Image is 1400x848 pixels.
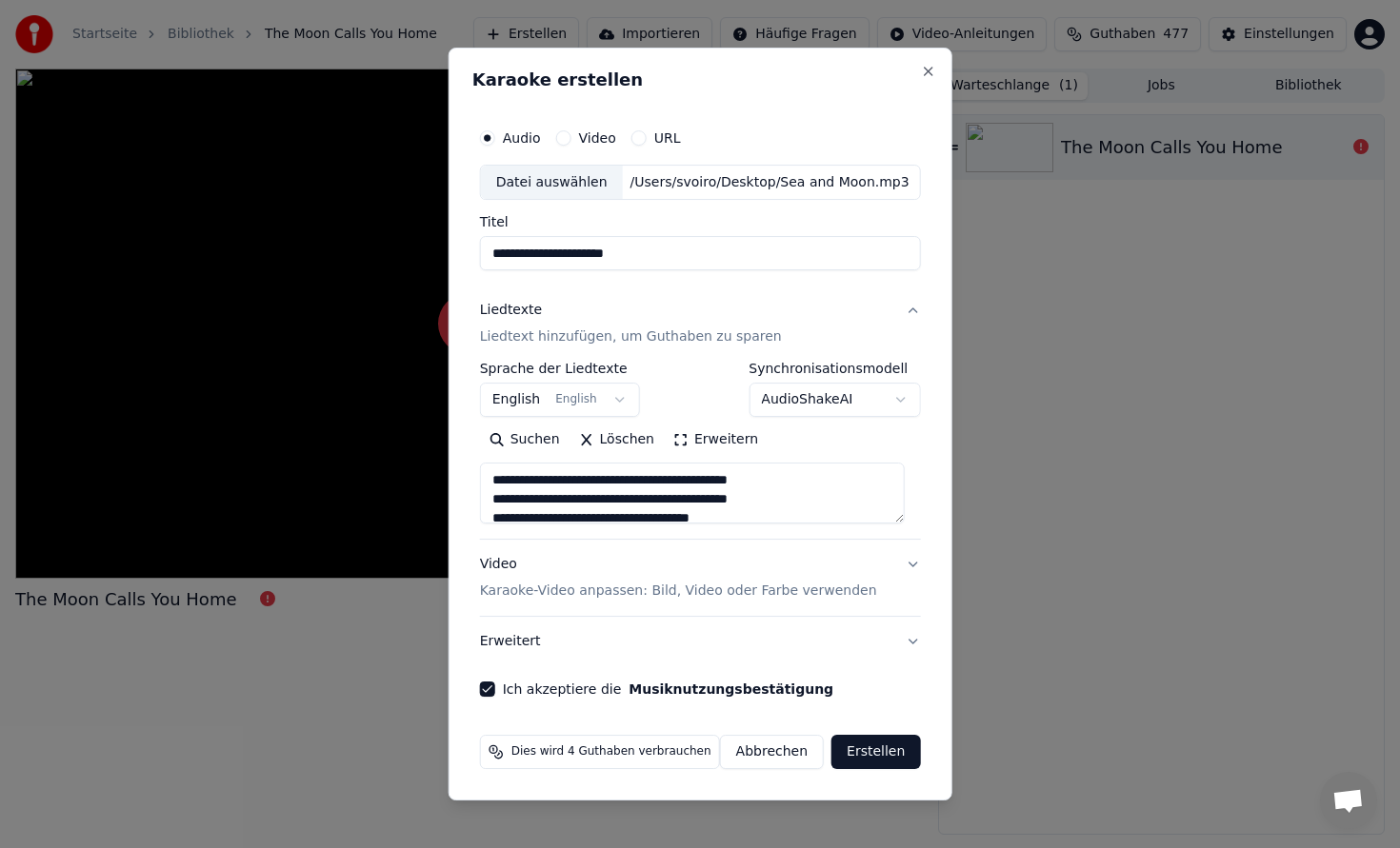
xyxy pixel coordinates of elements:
[480,556,877,601] div: Video
[503,682,833,696] label: Ich akzeptiere die
[570,425,664,456] button: Löschen
[480,617,921,666] button: Erweitert
[480,302,542,321] div: Liedtexte
[480,363,640,376] label: Sprache der Liedtexte
[472,71,929,89] h2: Karaoke erstellen
[831,735,920,769] button: Erstellen
[629,682,833,696] button: Ich akzeptiere die
[481,166,623,200] div: Datei auswählen
[749,363,920,376] label: Synchronisationsmodell
[480,328,782,347] p: Liedtext hinzufügen, um Guthaben zu sparen
[511,744,711,759] span: Dies wird 4 Guthaben verbrauchen
[480,286,921,363] button: LiedtexteLiedtext hinzufügen, um Guthaben zu sparen
[503,131,541,145] label: Audio
[480,216,921,229] label: Titel
[654,131,681,145] label: URL
[480,425,570,456] button: Suchen
[623,173,917,192] div: /Users/svoiro/Desktop/Sea and Moon.mp3
[480,582,877,601] p: Karaoke-Video anpassen: Bild, Video oder Farbe verwenden
[578,131,615,145] label: Video
[480,363,921,540] div: LiedtexteLiedtext hinzufügen, um Guthaben zu sparen
[480,541,921,617] button: VideoKaraoke-Video anpassen: Bild, Video oder Farbe verwenden
[664,425,768,456] button: Erweitern
[720,735,824,769] button: Abbrechen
